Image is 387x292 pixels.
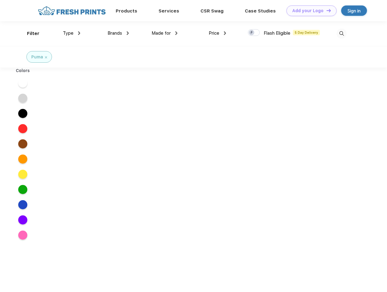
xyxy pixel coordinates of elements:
[36,5,108,16] img: fo%20logo%202.webp
[11,68,35,74] div: Colors
[108,30,122,36] span: Brands
[200,8,224,14] a: CSR Swag
[348,7,361,14] div: Sign in
[224,31,226,35] img: dropdown.png
[175,31,177,35] img: dropdown.png
[45,56,47,58] img: filter_cancel.svg
[159,8,179,14] a: Services
[27,30,39,37] div: Filter
[341,5,367,16] a: Sign in
[63,30,74,36] span: Type
[31,54,43,60] div: Puma
[78,31,80,35] img: dropdown.png
[292,8,324,13] div: Add your Logo
[116,8,137,14] a: Products
[209,30,219,36] span: Price
[327,9,331,12] img: DT
[264,30,290,36] span: Flash Eligible
[152,30,171,36] span: Made for
[293,30,320,35] span: 5 Day Delivery
[127,31,129,35] img: dropdown.png
[337,29,347,39] img: desktop_search.svg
